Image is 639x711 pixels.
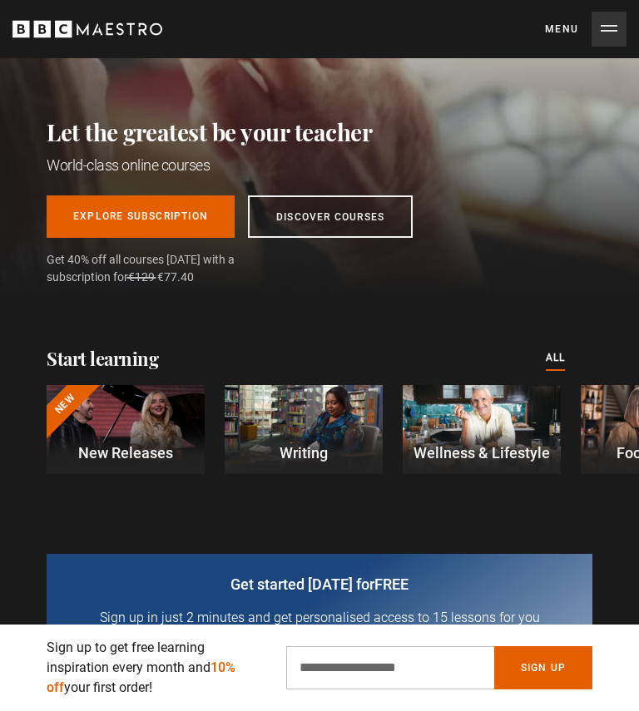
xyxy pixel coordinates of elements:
[47,155,413,175] h1: World-class online courses
[67,574,572,595] h2: Get started [DATE] for
[128,270,155,284] span: €129
[47,442,205,464] p: New Releases
[545,12,627,47] button: Toggle navigation
[67,608,572,628] p: Sign up in just 2 minutes and get personalised access to 15 lessons for you
[157,270,194,284] span: €77.40
[403,385,561,474] a: Wellness & Lifestyle
[494,646,592,689] button: Sign Up
[47,116,413,148] h2: Let the greatest be your teacher
[47,638,266,698] p: Sign up to get free learning inspiration every month and your first order!
[47,346,158,372] h2: Start learning
[248,195,413,238] a: Discover Courses
[47,251,271,286] span: Get 40% off all courses [DATE] with a subscription for
[546,349,566,368] a: All
[12,17,162,42] svg: BBC Maestro
[374,575,409,593] span: free
[47,385,205,474] a: New New Releases
[225,442,383,464] p: Writing
[225,385,383,474] a: Writing
[47,195,235,238] a: Explore Subscription
[403,442,561,464] p: Wellness & Lifestyle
